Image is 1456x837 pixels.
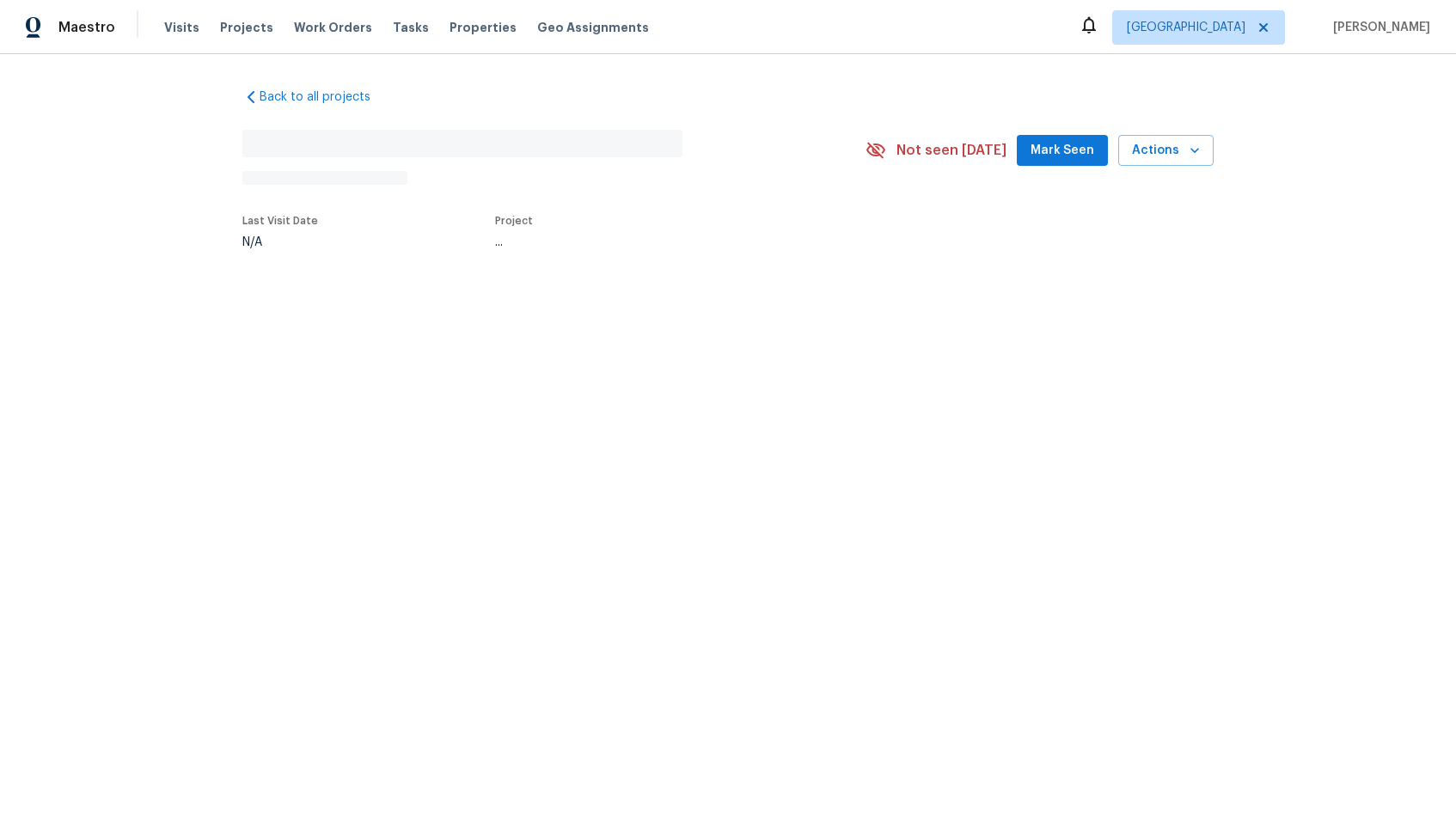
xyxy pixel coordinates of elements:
span: Work Orders [294,19,372,36]
span: Last Visit Date [242,216,318,226]
span: Visits [164,19,199,36]
div: ... [495,236,825,248]
span: Project [495,216,533,226]
span: Maestro [58,19,115,36]
button: Actions [1118,135,1214,167]
span: [PERSON_NAME] [1326,19,1430,36]
span: Mark Seen [1031,140,1094,162]
button: Mark Seen [1017,135,1108,167]
span: Actions [1132,140,1200,162]
span: Geo Assignments [537,19,649,36]
span: Projects [220,19,273,36]
span: [GEOGRAPHIC_DATA] [1127,19,1245,36]
span: Tasks [393,21,429,34]
div: N/A [242,236,318,248]
span: Properties [450,19,517,36]
span: Not seen [DATE] [896,142,1006,159]
a: Back to all projects [242,89,407,106]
